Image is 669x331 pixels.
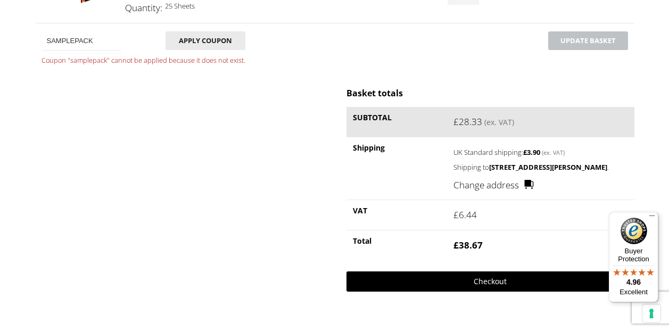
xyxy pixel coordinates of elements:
p: Coupon "samplepack" cannot be applied because it does not exist. [42,54,245,67]
label: UK Standard shipping: [453,145,610,158]
small: (ex. VAT) [484,117,514,127]
button: Update basket [548,31,628,50]
th: Total [346,230,447,260]
span: £ [523,147,527,157]
span: £ [453,209,459,221]
th: Shipping [346,137,447,200]
input: Coupon code [42,31,121,51]
span: £ [453,115,459,128]
th: Subtotal [346,107,447,137]
bdi: 28.33 [453,115,482,128]
bdi: 38.67 [453,239,483,251]
span: 4.96 [626,278,641,286]
span: £ [453,239,459,251]
p: Excellent [609,288,658,296]
strong: [STREET_ADDRESS][PERSON_NAME] [489,162,607,172]
button: Menu [646,212,658,225]
a: Checkout [346,271,634,292]
a: Change address [453,178,534,192]
bdi: 6.44 [453,209,477,221]
dt: Quantity: [125,1,162,15]
p: Buyer Protection [609,247,658,263]
small: (ex. VAT) [542,148,565,156]
button: Your consent preferences for tracking technologies [642,304,660,322]
button: Apply coupon [166,31,245,50]
bdi: 3.90 [523,147,540,157]
h2: Basket totals [346,87,634,99]
img: Trusted Shops Trustmark [621,218,647,244]
button: Trusted Shops TrustmarkBuyer Protection4.96Excellent [609,212,658,302]
p: Shipping to . [453,161,627,173]
th: VAT [346,200,447,230]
